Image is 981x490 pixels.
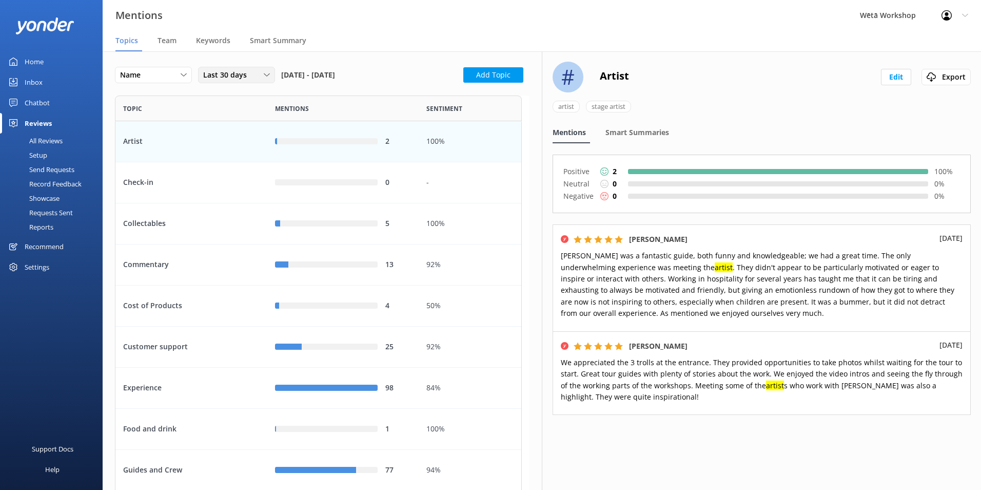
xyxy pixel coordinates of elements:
div: row [115,286,522,327]
div: 13 [385,259,411,271]
div: Customer support [115,327,267,368]
div: Reviews [25,113,52,134]
span: Topic [123,104,142,114]
a: Setup [6,148,103,162]
button: Edit [881,69,911,85]
div: 94% [426,465,514,476]
div: 92% [426,259,514,271]
div: - [426,177,514,189]
span: Name [120,69,147,81]
p: 100 % [934,166,960,177]
div: Export [924,71,968,83]
a: Record Feedback [6,177,103,191]
div: Chatbot [25,92,50,113]
p: 0 % [934,191,960,202]
span: Last 30 days [203,69,253,81]
div: Cost of Products [115,286,267,327]
div: Help [45,459,60,480]
div: 100% [426,136,514,147]
div: 92% [426,342,514,353]
div: Settings [25,257,49,277]
div: Food and drink [115,409,267,450]
p: 0 [613,191,617,202]
h5: [PERSON_NAME] [629,341,688,352]
div: 2 [385,136,411,147]
span: Smart Summaries [605,127,669,138]
a: Reports [6,220,103,234]
a: Send Requests [6,162,103,177]
div: Collectables [115,203,267,244]
span: Team [158,35,176,46]
div: Inbox [25,72,43,92]
a: Requests Sent [6,205,103,220]
div: Support Docs [32,439,73,459]
div: Commentary [115,244,267,286]
div: Check-in [115,162,267,203]
span: Keywords [196,35,230,46]
div: row [115,368,522,409]
div: Home [25,51,44,72]
span: Mentions [275,104,309,114]
span: Mentions [553,127,586,138]
div: Experience [115,368,267,409]
div: row [115,203,522,244]
div: # [553,62,583,92]
a: All Reviews [6,134,103,148]
p: Negative [563,190,594,202]
div: Requests Sent [6,205,73,220]
h5: [PERSON_NAME] [629,234,688,245]
div: 5 [385,218,411,230]
div: row [115,327,522,368]
button: Add Topic [463,67,523,83]
div: Record Feedback [6,177,82,191]
div: 50% [426,300,514,312]
h3: Mentions [115,7,163,24]
mark: artist [715,262,733,272]
div: 0 [385,177,411,189]
p: Positive [563,165,594,178]
div: Setup [6,148,47,162]
div: 98 [385,383,411,394]
p: [DATE] [939,340,963,351]
div: row [115,162,522,203]
div: artist [553,101,580,112]
p: 0 % [934,178,960,190]
span: Sentiment [426,104,462,114]
div: 77 [385,465,411,476]
p: 0 [613,178,617,190]
div: Recommend [25,236,64,257]
div: 84% [426,383,514,394]
div: row [115,409,522,450]
div: 1 [385,424,411,435]
div: Artist [115,121,267,162]
p: Neutral [563,178,594,190]
img: yonder-white-logo.png [15,17,74,34]
mark: artist [766,381,784,390]
div: 25 [385,342,411,353]
div: 100% [426,424,514,435]
h2: Artist [600,62,629,90]
div: row [115,121,522,162]
div: Showcase [6,191,60,205]
div: row [115,244,522,286]
span: [PERSON_NAME] was a fantastic guide, both funny and knowledgeable; we had a great time. The only ... [561,251,954,318]
span: We appreciated the 3 trolls at the entrance. They provided opportunities to take photos whilst wa... [561,357,963,402]
div: stage artist [586,101,631,112]
p: 2 [613,166,617,177]
p: [DATE] [939,233,963,244]
span: Smart Summary [250,35,306,46]
div: 100% [426,218,514,230]
a: Showcase [6,191,103,205]
div: 4 [385,300,411,312]
span: Topics [115,35,138,46]
span: [DATE] - [DATE] [281,67,335,83]
div: Reports [6,220,53,234]
div: All Reviews [6,134,63,148]
div: Send Requests [6,162,74,177]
